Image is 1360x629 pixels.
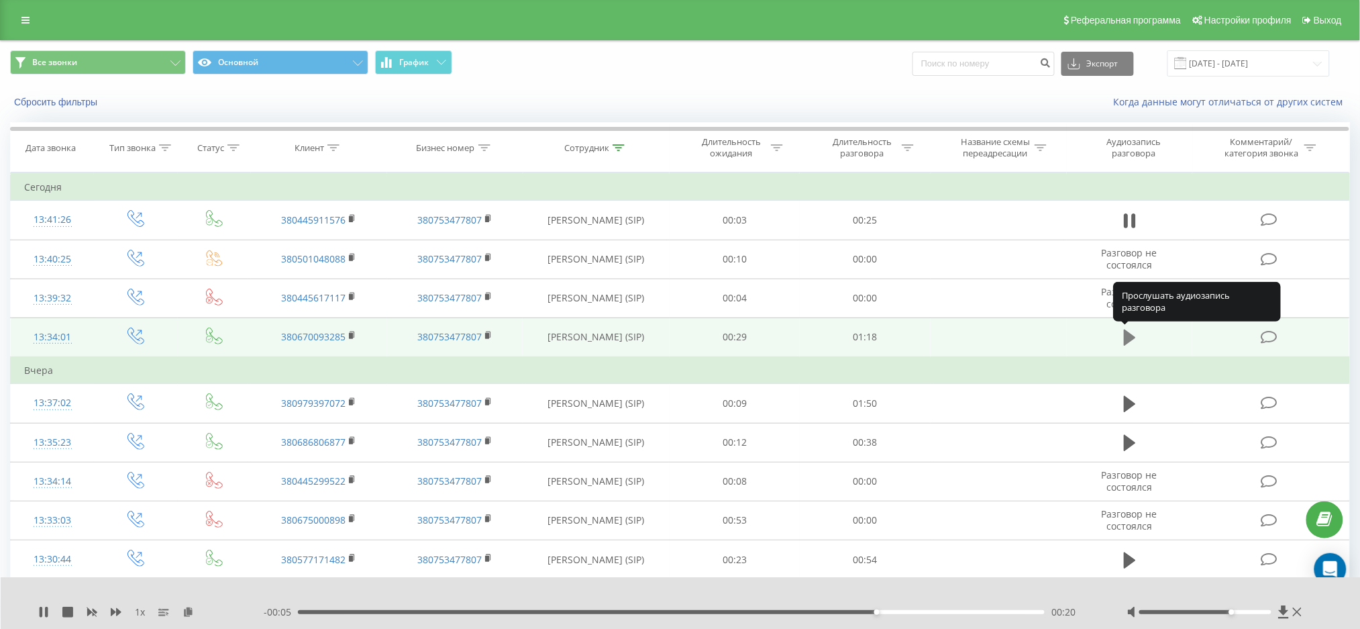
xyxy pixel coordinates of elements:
td: [PERSON_NAME] (SIP) [523,423,669,462]
div: 13:41:26 [24,207,81,233]
span: Все звонки [32,57,77,68]
a: 380577171482 [281,553,346,566]
td: [PERSON_NAME] (SIP) [523,501,669,540]
td: [PERSON_NAME] (SIP) [523,279,669,318]
div: 13:34:14 [24,469,81,495]
td: 00:08 [670,462,800,501]
a: 380753477807 [417,213,482,226]
td: 00:25 [800,201,931,240]
a: 380445299522 [281,475,346,487]
button: Основной [193,50,368,75]
a: 380753477807 [417,553,482,566]
span: - 00:05 [264,606,298,619]
div: 13:39:32 [24,285,81,311]
td: 00:04 [670,279,800,318]
div: 13:40:25 [24,246,81,273]
a: 380753477807 [417,397,482,409]
div: Длительность ожидания [696,136,768,159]
div: Статус [197,142,224,154]
div: Бизнес номер [417,142,475,154]
a: 380753477807 [417,514,482,526]
td: 00:29 [670,318,800,357]
td: 00:38 [800,423,931,462]
td: 00:23 [670,540,800,579]
td: [PERSON_NAME] (SIP) [523,201,669,240]
td: [PERSON_NAME] (SIP) [523,240,669,279]
span: Разговор не состоялся [1102,469,1157,493]
a: 380753477807 [417,291,482,304]
button: Все звонки [10,50,186,75]
div: Дата звонка [25,142,76,154]
a: 380686806877 [281,436,346,448]
td: Сегодня [11,174,1350,201]
td: [PERSON_NAME] (SIP) [523,462,669,501]
a: 380501048088 [281,252,346,265]
div: Open Intercom Messenger [1314,553,1347,585]
a: 380753477807 [417,330,482,343]
td: [PERSON_NAME] (SIP) [523,318,669,357]
div: Прослушать аудиозапись разговора [1113,282,1281,322]
span: Реферальная программа [1071,15,1181,26]
div: Комментарий/категория звонка [1222,136,1301,159]
span: Разговор не состоялся [1102,285,1157,310]
a: 380753477807 [417,475,482,487]
td: 00:10 [670,240,800,279]
div: 13:30:44 [24,546,81,573]
a: 380445911576 [281,213,346,226]
a: 380445617117 [281,291,346,304]
td: 00:54 [800,540,931,579]
span: Разговор не состоялся [1102,246,1157,271]
div: Клиент [295,142,324,154]
div: 13:37:02 [24,390,81,416]
td: 00:03 [670,201,800,240]
a: Когда данные могут отличаться от других систем [1114,95,1350,108]
td: 00:00 [800,501,931,540]
a: 380753477807 [417,252,482,265]
td: 00:00 [800,240,931,279]
div: 13:34:01 [24,324,81,350]
span: 1 x [135,606,145,619]
a: 380670093285 [281,330,346,343]
div: Название схемы переадресации [959,136,1031,159]
td: 01:18 [800,318,931,357]
div: Accessibility label [874,610,880,615]
a: 380979397072 [281,397,346,409]
div: Аудиозапись разговора [1090,136,1178,159]
td: [PERSON_NAME] (SIP) [523,540,669,579]
td: 00:53 [670,501,800,540]
td: 01:50 [800,384,931,423]
input: Поиск по номеру [912,52,1055,76]
td: 00:00 [800,462,931,501]
span: Настройки профиля [1204,15,1292,26]
div: Сотрудник [564,142,609,154]
td: Вчера [11,357,1350,384]
div: Длительность разговора [827,136,898,159]
button: График [375,50,452,75]
span: График [400,58,429,67]
button: Сбросить фильтры [10,96,104,108]
td: 00:09 [670,384,800,423]
a: 380753477807 [417,436,482,448]
div: Accessibility label [1229,610,1235,615]
td: 00:12 [670,423,800,462]
span: 00:20 [1051,606,1076,619]
div: 13:33:03 [24,507,81,534]
span: Разговор не состоялся [1102,507,1157,532]
td: 00:00 [800,279,931,318]
td: [PERSON_NAME] (SIP) [523,384,669,423]
div: Тип звонка [109,142,156,154]
div: 13:35:23 [24,430,81,456]
a: 380675000898 [281,514,346,526]
span: Выход [1314,15,1342,26]
button: Экспорт [1061,52,1134,76]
